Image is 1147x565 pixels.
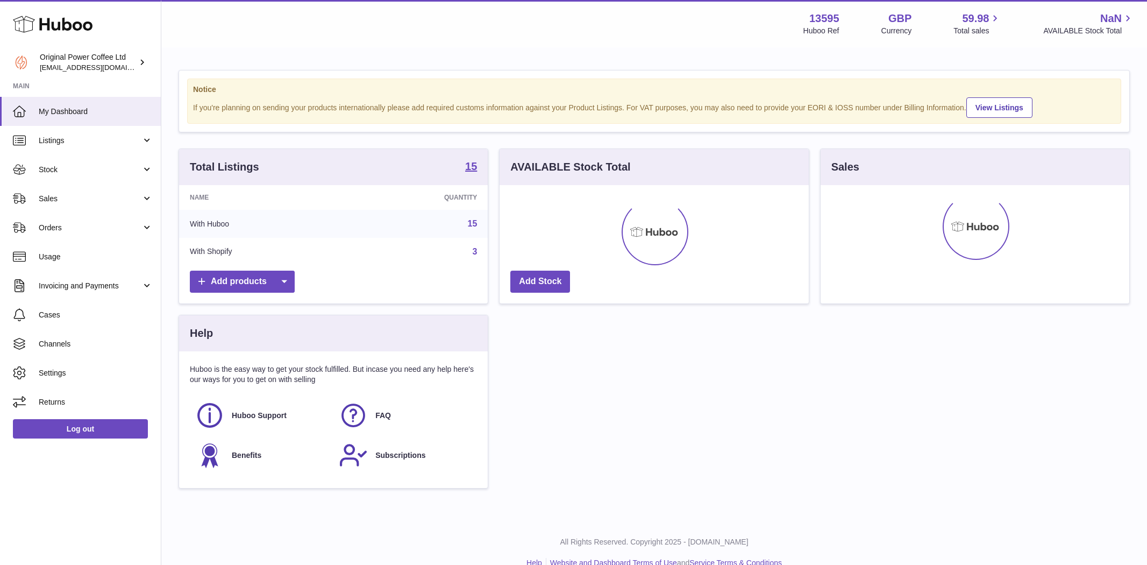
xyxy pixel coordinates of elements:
td: With Huboo [179,210,346,238]
span: Orders [39,223,141,233]
span: Listings [39,136,141,146]
span: Benefits [232,450,261,461]
span: Stock [39,165,141,175]
img: internalAdmin-13595@internal.huboo.com [13,54,29,70]
span: Channels [39,339,153,349]
div: If you're planning on sending your products internationally please add required customs informati... [193,96,1115,118]
a: Log out [13,419,148,439]
span: NaN [1100,11,1122,26]
span: Sales [39,194,141,204]
a: FAQ [339,401,472,430]
div: Huboo Ref [803,26,839,36]
a: View Listings [966,97,1032,118]
a: Benefits [195,441,328,470]
span: Settings [39,368,153,378]
span: Huboo Support [232,411,287,421]
span: FAQ [375,411,391,421]
td: With Shopify [179,238,346,266]
a: Huboo Support [195,401,328,430]
strong: 15 [465,161,477,172]
strong: GBP [888,11,911,26]
a: 59.98 Total sales [953,11,1001,36]
div: Currency [881,26,912,36]
span: Cases [39,310,153,320]
span: Usage [39,252,153,262]
span: Subscriptions [375,450,425,461]
span: 59.98 [962,11,989,26]
p: All Rights Reserved. Copyright 2025 - [DOMAIN_NAME] [170,537,1138,547]
strong: Notice [193,84,1115,95]
th: Name [179,185,346,210]
h3: Sales [831,160,859,174]
h3: Total Listings [190,160,259,174]
h3: Help [190,326,213,341]
span: Total sales [953,26,1001,36]
a: Subscriptions [339,441,472,470]
span: [EMAIL_ADDRESS][DOMAIN_NAME] [40,63,158,72]
a: Add Stock [510,271,570,293]
a: Add products [190,271,295,293]
a: 15 [465,161,477,174]
span: Returns [39,397,153,407]
span: AVAILABLE Stock Total [1043,26,1134,36]
a: 3 [472,247,477,256]
p: Huboo is the easy way to get your stock fulfilled. But incase you need any help here's our ways f... [190,364,477,385]
span: Invoicing and Payments [39,281,141,291]
div: Original Power Coffee Ltd [40,52,137,73]
th: Quantity [346,185,488,210]
a: NaN AVAILABLE Stock Total [1043,11,1134,36]
a: 15 [468,219,478,228]
strong: 13595 [809,11,839,26]
span: My Dashboard [39,107,153,117]
h3: AVAILABLE Stock Total [510,160,630,174]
